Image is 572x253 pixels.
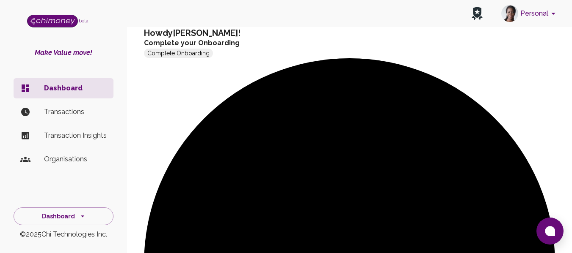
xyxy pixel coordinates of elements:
h5: Howdy [PERSON_NAME] ! [144,28,555,38]
p: Dashboard [44,83,107,93]
span: Complete your Onboarding [144,39,240,47]
button: account of current user [498,3,562,24]
p: Transaction Insights [44,131,107,141]
img: Logo [27,15,78,27]
button: Dashboard [14,207,113,226]
img: avatar [501,5,518,22]
button: Open chat window [536,218,564,245]
span: beta [79,18,88,23]
p: Transactions [44,107,107,117]
button: Complete Onboarding [144,49,213,58]
p: Organisations [44,154,107,164]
